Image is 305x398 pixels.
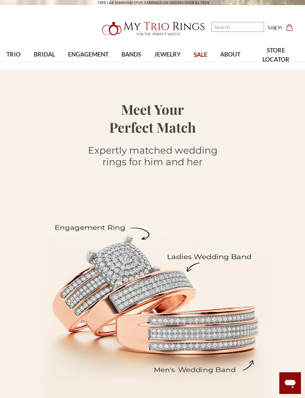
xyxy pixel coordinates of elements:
span: JEWELRY [154,50,181,59]
svg: cart.cart_preview [286,24,293,31]
a: SALE [187,44,214,66]
a: JEWELRY [148,44,187,66]
span: SALE [194,50,207,59]
span: STORE LOCATOR [254,46,299,64]
a: Log in [268,23,282,31]
a: Cart with 0 items [286,23,297,31]
span: TRIO [6,50,21,59]
a: ABOUT [214,44,247,66]
a: BRIDAL [27,44,61,66]
a: BANDS [115,44,147,66]
span: BANDS [121,50,141,59]
a: My Trio Rings [89,18,217,40]
a: STORE LOCATOR [247,40,305,70]
span: ENGAGEMENT [68,50,109,59]
img: My Trio Rings [98,18,207,40]
span: BRIDAL [34,50,55,59]
a: ENGAGEMENT [62,44,115,66]
span: ABOUT [220,50,240,59]
input: Search [211,22,264,32]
